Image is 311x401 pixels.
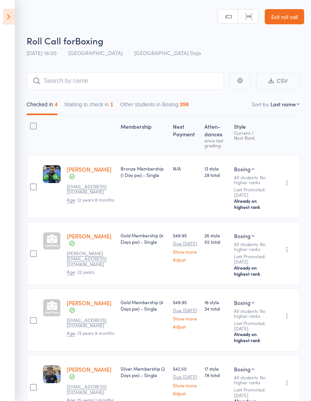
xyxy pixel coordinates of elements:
div: Boxing [234,365,251,373]
div: Gold Membership (4 Days pw) - Single [121,232,167,245]
a: Show more [173,316,199,321]
span: : 13 years 9 months [67,330,114,336]
div: Current / Next Rank [234,130,269,140]
small: auroraune@gmail.com [67,317,115,328]
label: Sort by [252,100,269,108]
div: All students [234,375,269,385]
span: 26 style [204,232,228,238]
small: Last Promoted: [DATE] [234,320,269,332]
button: CSV [256,73,300,89]
div: $49.95 [173,299,199,329]
div: Boxing [234,232,251,240]
a: Show more [173,383,199,388]
span: 29 total [204,172,228,178]
img: image1748596913.png [43,165,61,183]
span: 55 total [204,238,228,245]
div: 1 [110,101,113,107]
a: Exit roll call [265,9,304,24]
div: Silver Membership (2 Days pw) - Single [121,365,167,378]
a: Show more [173,249,199,254]
span: Roll Call for [27,34,75,47]
small: Last Promoted: [DATE] [234,187,269,198]
a: [PERSON_NAME] [67,232,112,240]
div: $42.50 [173,365,199,395]
small: Due [DATE] [173,374,199,379]
div: Atten­dances [201,119,231,152]
a: Adjust [173,257,199,262]
span: [DATE] 18:00 [27,49,57,57]
div: All students [234,175,269,185]
span: : 22 years [67,268,94,275]
div: 359 [180,101,188,107]
small: Joshua.hicks444@gmail.com [67,251,115,267]
div: since last grading [204,138,228,148]
small: Last Promoted: [DATE] [234,254,269,265]
button: Waiting to check in1 [64,98,113,115]
div: All students [234,242,269,251]
a: [PERSON_NAME] [67,299,112,307]
span: No higher ranks [234,174,265,185]
small: Due [DATE] [173,308,199,313]
span: : 12 years 8 months [67,196,114,203]
a: [PERSON_NAME] [67,165,112,173]
div: Boxing [234,299,251,306]
div: Already on highest rank [234,265,269,277]
span: 17 style [204,365,228,372]
span: Boxing [75,34,104,47]
span: 18 style [204,299,228,305]
button: Checked in4 [27,98,58,115]
div: Membership [118,119,170,152]
span: 34 total [204,305,228,312]
div: Last name [270,100,296,108]
div: 4 [55,101,58,107]
div: Already on highest rank [234,198,269,210]
span: [GEOGRAPHIC_DATA] Dojo [134,49,201,57]
div: Bronze Membership (1 Day pw) - Single [121,165,167,178]
div: $49.95 [173,232,199,262]
span: [GEOGRAPHIC_DATA] [68,49,123,57]
div: N/A [173,165,199,172]
a: Adjust [173,324,199,329]
div: Next Payment [170,119,202,152]
div: Gold Membership (4 Days pw) - Single [121,299,167,312]
input: Search by name [27,72,224,90]
small: Dineshaggarwal13@yahoo.com [67,184,115,195]
div: Boxing [234,165,251,173]
small: Last Promoted: [DATE] [234,387,269,398]
span: No higher ranks [234,374,265,385]
div: Style [231,119,272,152]
button: Other students in Boxing359 [120,98,189,115]
span: 13 style [204,165,228,172]
span: No higher ranks [234,241,265,252]
small: Due [DATE] [173,241,199,246]
img: image1748596961.png [43,365,61,383]
span: No higher ranks [234,308,265,319]
a: Adjust [173,391,199,396]
small: Johnxue82@gmail.com [67,384,115,395]
a: [PERSON_NAME] [67,365,112,373]
div: All students [234,308,269,318]
div: Already on highest rank [234,331,269,343]
span: 78 total [204,372,228,378]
